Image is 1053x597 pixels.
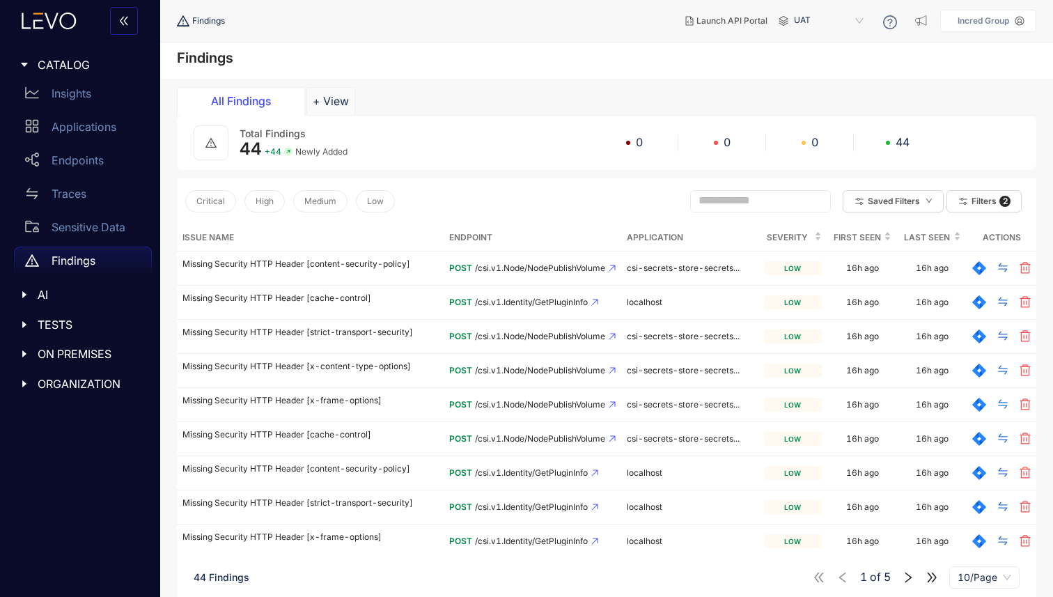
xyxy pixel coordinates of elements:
button: swap [986,462,1020,484]
button: swap [986,530,1020,552]
span: swap [997,398,1008,411]
span: swap [25,187,39,201]
a: Applications [14,113,152,146]
span: swap [997,467,1008,479]
span: 0 [724,136,731,148]
th: Issue Name [177,224,444,251]
span: AI [38,288,141,301]
a: Sensitive Data [14,213,152,247]
span: /csi.v1.Identity/GetPluginInfo [475,502,588,512]
a: Findings [14,247,152,280]
th: Severity [758,224,827,251]
span: swap [997,364,1008,377]
div: low [764,500,822,514]
a: Insights [14,79,152,113]
p: Findings [52,254,95,267]
p: Missing Security HTTP Header [x-frame-options] [182,396,438,405]
div: AI [8,280,152,309]
span: 44 [896,136,910,148]
div: CATALOG [8,50,152,79]
button: Filters 2 [946,190,1022,212]
span: POST [449,433,472,444]
span: 0 [811,136,818,148]
a: Endpoints [14,146,152,180]
p: Incred Group [958,16,1009,26]
span: /csi.v1.Node/NodePublishVolume [475,434,605,444]
p: Missing Security HTTP Header [x-frame-options] [182,532,438,542]
span: csi-secrets-store-secrets... [627,365,740,375]
span: double-left [118,15,130,28]
div: 16h ago [846,536,879,546]
div: low [764,466,822,480]
div: 16h ago [916,536,949,546]
span: swap [997,262,1008,274]
span: Medium [304,196,336,206]
p: Traces [52,187,86,200]
div: 16h ago [846,332,879,341]
button: swap [986,291,1020,313]
span: 44 Findings [194,571,249,583]
p: Missing Security HTTP Header [strict-transport-security] [182,498,438,508]
button: High [244,190,285,212]
div: 16h ago [916,502,949,512]
p: Missing Security HTTP Header [content-security-policy] [182,464,438,474]
span: swap [997,296,1008,309]
span: caret-right [19,60,29,70]
span: caret-right [19,290,29,300]
span: Severity [764,230,811,245]
th: Actions [967,224,1036,251]
span: warning [177,15,192,27]
span: /csi.v1.Node/NodePublishVolume [475,263,605,273]
div: low [764,295,822,309]
span: Low [367,196,384,206]
span: caret-right [19,379,29,389]
div: 16h ago [916,434,949,444]
span: localhost [627,502,662,512]
span: of [860,571,891,584]
span: caret-right [19,320,29,329]
span: UAT [794,10,866,32]
p: Insights [52,87,91,100]
div: 16h ago [846,263,879,273]
span: POST [449,331,472,341]
span: ORGANIZATION [38,378,141,390]
span: Filters [972,196,997,206]
span: double-right [926,571,938,584]
p: Missing Security HTTP Header [content-security-policy] [182,259,438,269]
button: double-left [110,7,138,35]
span: 44 [240,139,262,159]
div: 16h ago [846,366,879,375]
th: Application [621,224,758,251]
button: swap [986,359,1020,382]
div: 16h ago [916,332,949,341]
span: localhost [627,297,662,307]
div: low [764,534,822,548]
span: POST [449,536,472,546]
div: low [764,329,822,343]
button: swap [986,257,1020,279]
span: localhost [627,467,662,478]
button: Low [356,190,395,212]
div: low [764,432,822,446]
span: + 44 [265,147,281,157]
div: 16h ago [846,297,879,307]
p: Endpoints [52,154,104,166]
div: low [764,364,822,378]
div: 16h ago [846,400,879,410]
div: ON PREMISES [8,339,152,369]
span: swap [997,330,1008,343]
span: 2 [999,196,1011,207]
span: /csi.v1.Identity/GetPluginInfo [475,297,588,307]
span: localhost [627,536,662,546]
span: TESTS [38,318,141,331]
span: csi-secrets-store-secrets... [627,399,740,410]
div: 16h ago [916,297,949,307]
div: ORGANIZATION [8,369,152,398]
span: swap [997,501,1008,513]
span: Saved Filters [868,196,920,206]
span: /csi.v1.Identity/GetPluginInfo [475,536,588,546]
span: /csi.v1.Node/NodePublishVolume [475,400,605,410]
button: Add tab [306,87,355,115]
span: warning [205,137,217,148]
span: First Seen [833,230,881,245]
